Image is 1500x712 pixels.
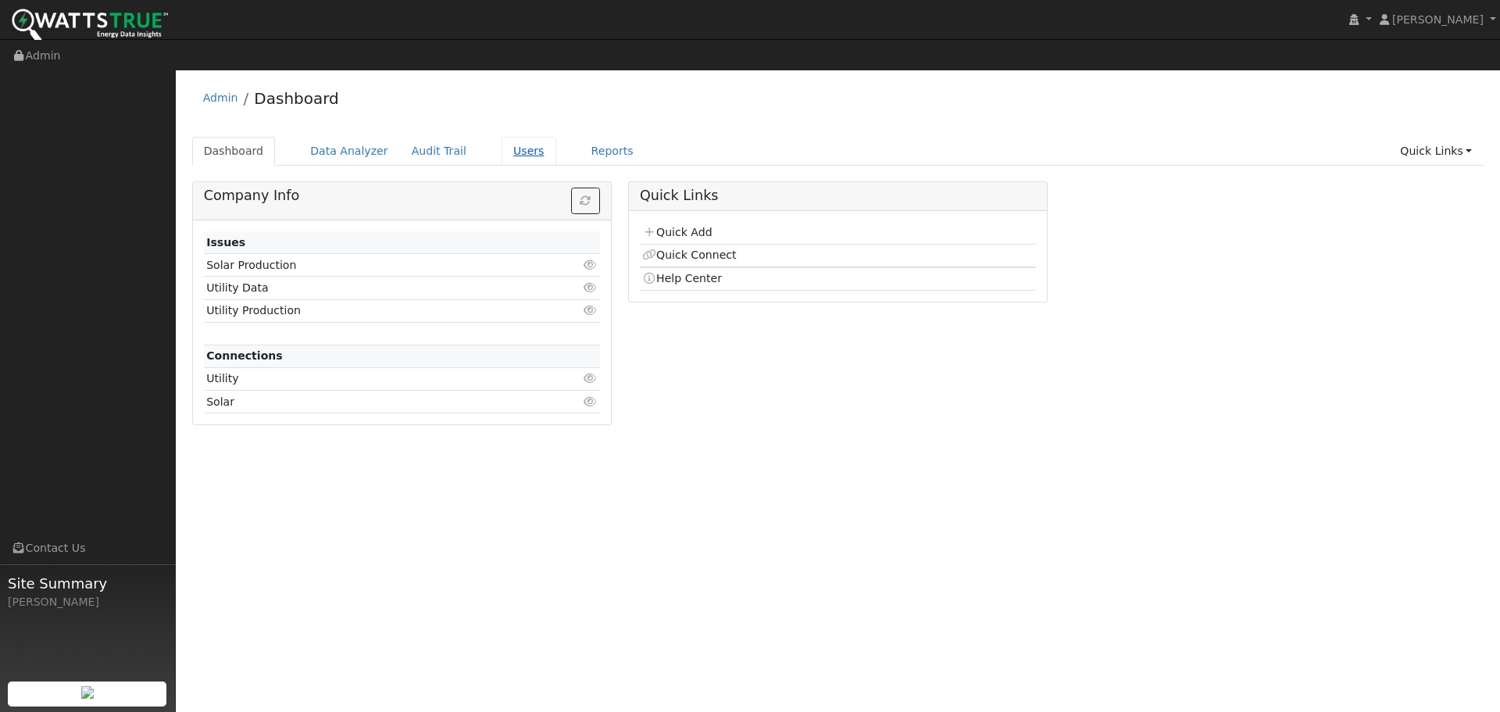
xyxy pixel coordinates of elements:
[8,573,167,594] span: Site Summary
[204,367,536,390] td: Utility
[12,9,168,44] img: WattsTrue
[254,89,339,108] a: Dashboard
[204,391,536,413] td: Solar
[584,259,598,270] i: Click to view
[204,254,536,277] td: Solar Production
[203,91,238,104] a: Admin
[1392,13,1484,26] span: [PERSON_NAME]
[642,272,722,284] a: Help Center
[298,137,400,166] a: Data Analyzer
[502,137,556,166] a: Users
[584,305,598,316] i: Click to view
[584,373,598,384] i: Click to view
[580,137,645,166] a: Reports
[642,226,712,238] a: Quick Add
[584,396,598,407] i: Click to view
[81,686,94,699] img: retrieve
[206,349,283,362] strong: Connections
[204,188,600,204] h5: Company Info
[206,236,245,249] strong: Issues
[1388,137,1484,166] a: Quick Links
[640,188,1036,204] h5: Quick Links
[642,249,736,261] a: Quick Connect
[204,277,536,299] td: Utility Data
[192,137,276,166] a: Dashboard
[400,137,478,166] a: Audit Trail
[204,299,536,322] td: Utility Production
[584,282,598,293] i: Click to view
[8,594,167,610] div: [PERSON_NAME]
